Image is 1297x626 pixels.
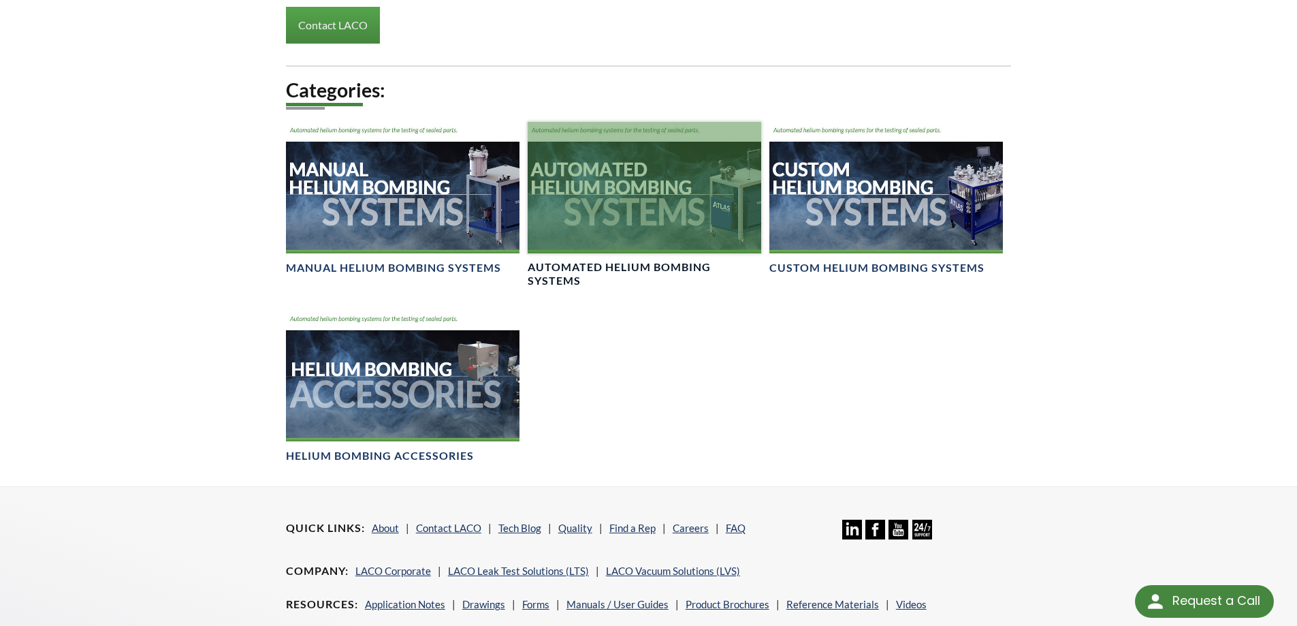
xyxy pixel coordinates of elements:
[522,598,549,610] a: Forms
[355,565,431,577] a: LACO Corporate
[558,522,592,534] a: Quality
[1144,591,1166,612] img: round button
[528,122,761,289] a: Automated Helium Bombing Systems BannerAutomated Helium Bombing Systems
[462,598,505,610] a: Drawings
[566,598,669,610] a: Manuals / User Guides
[912,529,932,542] a: 24/7 Support
[448,565,589,577] a: LACO Leak Test Solutions (LTS)
[1172,585,1260,616] div: Request a Call
[286,449,474,463] h4: Helium Bombing Accessories
[365,598,445,610] a: Application Notes
[769,122,1003,275] a: Custom Helium Bombing Chambers BannerCustom Helium Bombing Systems
[286,597,358,612] h4: Resources
[896,598,927,610] a: Videos
[769,261,984,275] h4: Custom Helium Bombing Systems
[1135,585,1274,618] div: Request a Call
[609,522,656,534] a: Find a Rep
[498,522,541,534] a: Tech Blog
[372,522,399,534] a: About
[286,7,380,44] a: Contact LACO
[528,260,761,289] h4: Automated Helium Bombing Systems
[286,564,349,578] h4: Company
[686,598,769,610] a: Product Brochures
[786,598,879,610] a: Reference Materials
[606,565,740,577] a: LACO Vacuum Solutions (LVS)
[286,311,519,464] a: Helium Bombing Accessories BannerHelium Bombing Accessories
[673,522,709,534] a: Careers
[416,522,481,534] a: Contact LACO
[912,520,932,539] img: 24/7 Support Icon
[726,522,746,534] a: FAQ
[286,261,501,275] h4: Manual Helium Bombing Systems
[286,521,365,535] h4: Quick Links
[286,78,1012,103] h2: Categories:
[286,122,519,275] a: Manual Helium Bombing Systems BannerManual Helium Bombing Systems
